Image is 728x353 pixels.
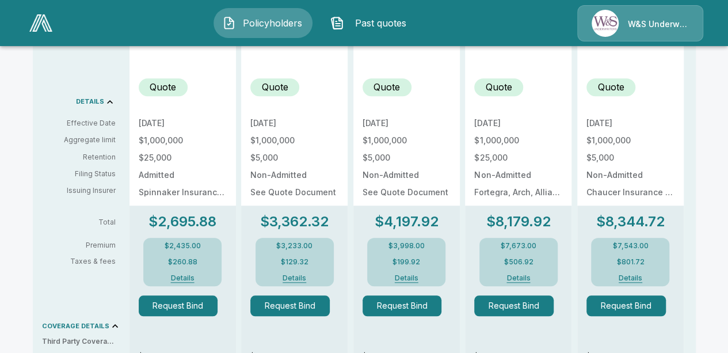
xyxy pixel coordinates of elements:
span: Request Bind [139,295,227,316]
p: Non-Admitted [363,171,451,179]
button: Details [496,275,542,282]
span: Request Bind [363,295,451,316]
p: Filing Status [42,169,116,179]
p: $1,000,000 [474,136,562,145]
p: [DATE] [474,119,562,127]
p: $3,233.00 [276,242,312,249]
p: See Quote Document [250,188,338,196]
p: $7,673.00 [501,242,536,249]
button: Request Bind [474,295,554,316]
p: Non-Admitted [474,171,562,179]
p: Non-Admitted [586,171,674,179]
p: [DATE] [250,119,338,127]
button: Policyholders IconPolicyholders [214,8,312,38]
p: [DATE] [363,119,451,127]
p: Effective Date [42,118,116,128]
button: Past quotes IconPast quotes [322,8,421,38]
p: $25,000 [474,154,562,162]
button: Details [383,275,429,282]
p: Quote [373,80,400,94]
p: Spinnaker Insurance Company NAIC #24376, AM Best "A-" (Excellent) Rated. [139,188,227,196]
button: Details [159,275,205,282]
button: Request Bind [586,295,666,316]
p: $4,197.92 [375,215,439,229]
p: [DATE] [139,119,227,127]
p: Quote [262,80,288,94]
p: $3,998.00 [388,242,425,249]
p: DETAILS [76,98,104,105]
p: $5,000 [363,154,451,162]
p: $260.88 [168,259,197,265]
p: $801.72 [616,259,644,265]
p: See Quote Document [363,188,451,196]
p: Quote [597,80,624,94]
p: Issuing Insurer [42,185,116,196]
p: $5,000 [586,154,674,162]
img: AA Logo [29,14,52,32]
p: $1,000,000 [250,136,338,145]
p: Quote [486,80,512,94]
p: $2,695.88 [148,215,216,229]
p: $129.32 [281,259,308,265]
button: Request Bind [363,295,442,316]
button: Request Bind [250,295,330,316]
p: COVERAGE DETAILS [42,323,109,329]
p: Admitted [139,171,227,179]
p: $506.92 [504,259,533,265]
span: Request Bind [250,295,338,316]
p: $8,179.92 [486,215,551,229]
span: Policyholders [241,16,304,30]
span: Request Bind [474,295,562,316]
p: $1,000,000 [363,136,451,145]
p: $1,000,000 [139,136,227,145]
p: Third Party Coverage [42,336,125,347]
p: Chaucer Insurance Company DAC | NAIC# AA-1780116 [586,188,674,196]
p: $2,435.00 [165,242,201,249]
p: $7,543.00 [612,242,648,249]
p: $3,362.32 [260,215,329,229]
p: $199.92 [392,259,420,265]
span: Request Bind [586,295,674,316]
p: Retention [42,152,116,162]
p: Aggregate limit [42,135,116,145]
p: Quote [150,80,176,94]
span: Past quotes [349,16,412,30]
p: Total [42,219,125,226]
p: [DATE] [586,119,674,127]
p: Premium [42,242,125,249]
p: $8,344.72 [596,215,665,229]
p: $1,000,000 [586,136,674,145]
img: Policyholders Icon [222,16,236,30]
button: Details [607,275,653,282]
img: Past quotes Icon [330,16,344,30]
p: Taxes & fees [42,258,125,265]
button: Request Bind [139,295,218,316]
p: Fortegra, Arch, Allianz, Aspen, Vantage [474,188,562,196]
p: $5,000 [250,154,338,162]
p: Non-Admitted [250,171,338,179]
p: $25,000 [139,154,227,162]
button: Details [272,275,318,282]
